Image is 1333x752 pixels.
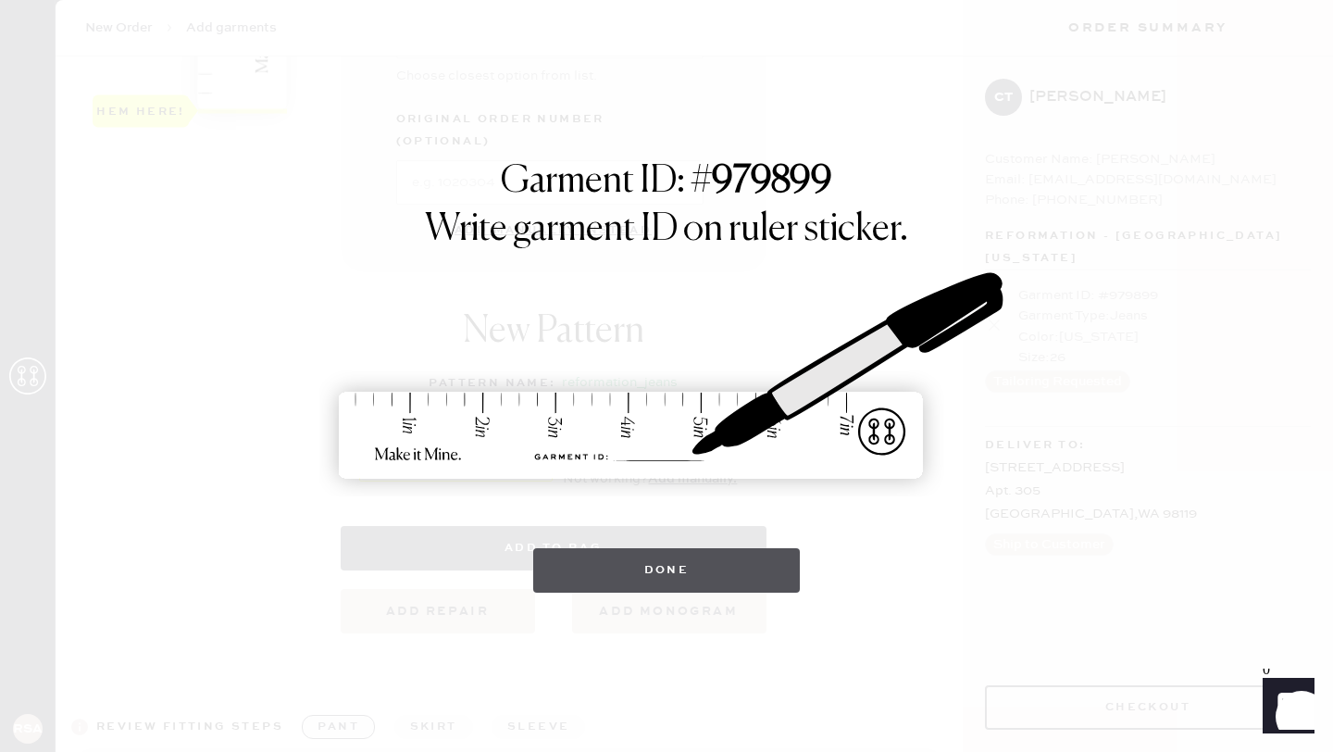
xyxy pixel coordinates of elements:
[533,548,801,593] button: Done
[1245,669,1325,748] iframe: Front Chat
[501,159,832,207] h1: Garment ID: #
[712,163,832,200] strong: 979899
[425,207,908,252] h1: Write garment ID on ruler sticker.
[319,224,1014,530] img: ruler-sticker-sharpie.svg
